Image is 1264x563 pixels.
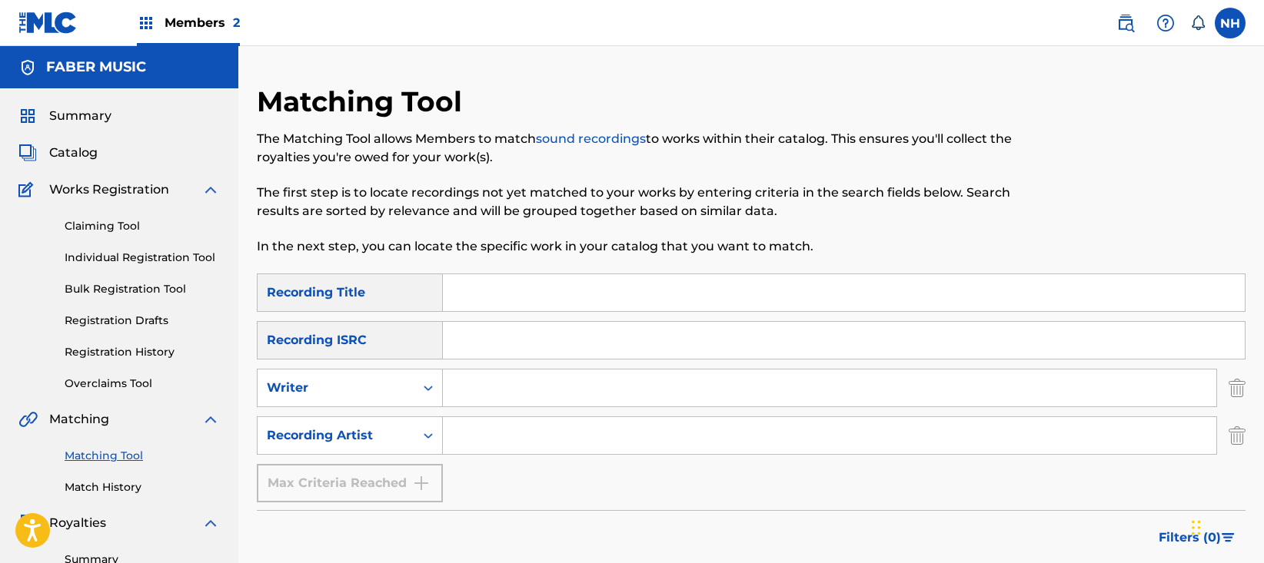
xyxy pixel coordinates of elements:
a: Registration Drafts [65,313,220,329]
p: The first step is to locate recordings not yet matched to your works by entering criteria in the ... [257,184,1018,220]
img: expand [201,180,220,199]
div: User Menu [1215,8,1246,38]
img: expand [201,514,220,532]
p: The Matching Tool allows Members to match to works within their catalog. This ensures you'll coll... [257,130,1018,167]
div: Notifications [1190,15,1206,31]
img: search [1116,14,1135,32]
span: Members [165,14,240,31]
div: Help [1150,8,1181,38]
iframe: Chat Widget [1187,489,1264,563]
a: Claiming Tool [65,218,220,234]
img: Summary [18,107,37,125]
iframe: Resource Center [1221,351,1264,475]
h5: FABER MUSIC [46,58,146,76]
img: Accounts [18,58,37,77]
button: Filters (0) [1149,518,1246,557]
a: Matching Tool [65,448,220,464]
span: Matching [49,410,109,429]
div: Writer [267,379,405,397]
a: Overclaims Tool [65,376,220,392]
a: Match History [65,479,220,495]
span: 2 [233,15,240,30]
span: Works Registration [49,180,169,199]
span: Royalties [49,514,106,532]
img: expand [201,410,220,429]
div: Recording Artist [267,426,405,445]
img: Matching [18,410,38,429]
img: Catalog [18,144,37,162]
p: In the next step, you can locate the specific work in your catalog that you want to match. [257,237,1018,256]
a: Individual Registration Tool [65,250,220,266]
div: Drag [1192,505,1201,551]
h2: Matching Tool [257,84,470,119]
span: Summary [49,107,111,125]
a: Public Search [1110,8,1141,38]
span: Filters ( 0 ) [1159,528,1221,547]
img: MLC Logo [18,12,78,34]
a: SummarySummary [18,107,111,125]
img: Royalties [18,514,37,532]
a: Registration History [65,344,220,360]
img: help [1156,14,1175,32]
a: Bulk Registration Tool [65,281,220,297]
span: Catalog [49,144,98,162]
a: CatalogCatalog [18,144,98,162]
a: sound recordings [536,131,646,146]
img: Works Registration [18,180,38,199]
img: Top Rightsholders [137,14,155,32]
